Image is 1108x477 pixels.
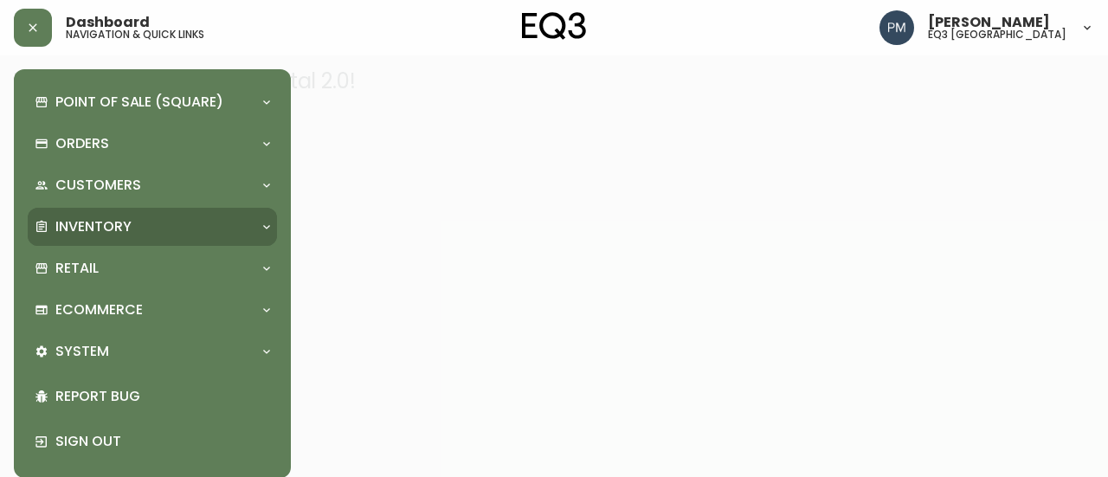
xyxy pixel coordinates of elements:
p: System [55,342,109,361]
div: Retail [28,249,277,287]
p: Report Bug [55,387,270,406]
h5: navigation & quick links [66,29,204,40]
p: Inventory [55,217,132,236]
h5: eq3 [GEOGRAPHIC_DATA] [928,29,1066,40]
p: Sign Out [55,432,270,451]
div: Point of Sale (Square) [28,83,277,121]
div: Inventory [28,208,277,246]
div: Ecommerce [28,291,277,329]
div: Orders [28,125,277,163]
p: Orders [55,134,109,153]
p: Retail [55,259,99,278]
p: Point of Sale (Square) [55,93,223,112]
p: Customers [55,176,141,195]
p: Ecommerce [55,300,143,319]
span: [PERSON_NAME] [928,16,1050,29]
img: 0a7c5790205149dfd4c0ba0a3a48f705 [879,10,914,45]
div: System [28,332,277,371]
div: Customers [28,166,277,204]
img: logo [522,12,586,40]
span: Dashboard [66,16,150,29]
div: Sign Out [28,419,277,464]
div: Report Bug [28,374,277,419]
